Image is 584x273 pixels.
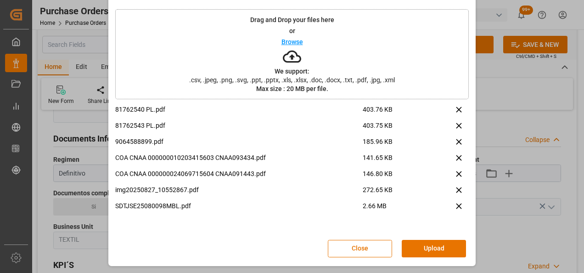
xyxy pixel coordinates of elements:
p: COA CNAA 000000010203415603 CNAA093434.pdf [115,153,363,163]
p: Browse [281,39,303,45]
p: COA CNAA 000000024069715604 CNAA091443.pdf [115,169,363,179]
p: SDTJSE25080098MBL.pdf [115,201,363,211]
p: Max size : 20 MB per file. [256,85,328,92]
span: 272.65 KB [363,185,425,201]
button: Close [328,240,392,257]
p: We support: [275,68,309,74]
p: 81762543 PL.pdf [115,121,363,131]
div: Drag and Drop your files hereorBrowseWe support:.csv, .jpeg, .png, .svg, .ppt, .pptx, .xls, .xlsx... [115,9,469,99]
p: or [289,28,295,34]
button: Upload [402,240,466,257]
span: 146.80 KB [363,169,425,185]
p: 9064588899.pdf [115,137,363,147]
span: 2.66 MB [363,201,425,217]
p: img20250827_10552867.pdf [115,185,363,195]
span: .csv, .jpeg, .png, .svg, .ppt, .pptx, .xls, .xlsx, .doc, .docx, .txt, .pdf, .jpg, .xml [183,77,401,83]
p: 81762540 PL.pdf [115,105,363,114]
span: 403.75 KB [363,121,425,137]
span: 185.96 KB [363,137,425,153]
span: 403.76 KB [363,105,425,121]
p: Drag and Drop your files here [250,17,334,23]
span: 141.65 KB [363,153,425,169]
